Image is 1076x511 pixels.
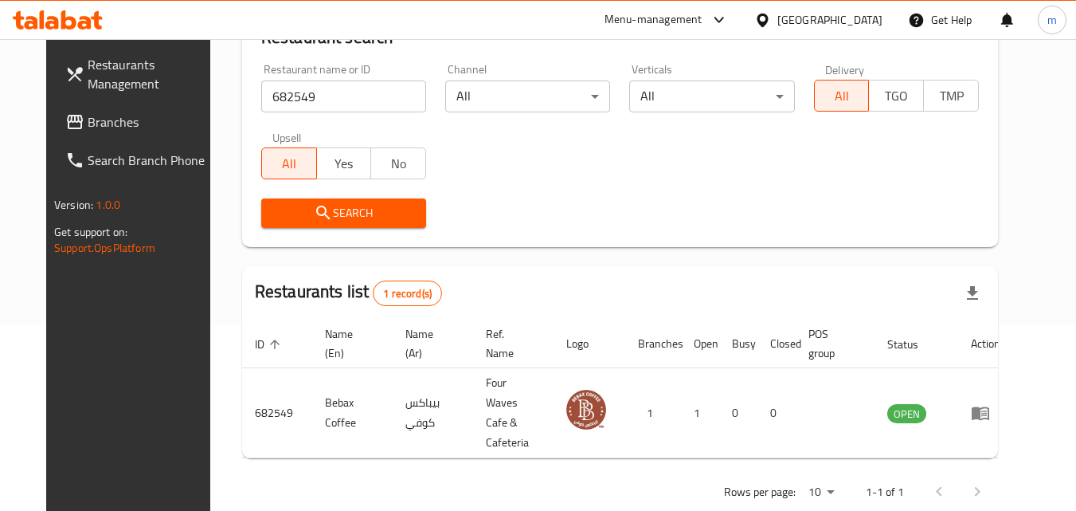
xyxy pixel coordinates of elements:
label: Upsell [272,132,302,143]
span: All [821,85,863,108]
button: All [814,80,870,112]
button: TGO [868,80,924,112]
th: Busy [719,320,757,368]
button: All [261,147,317,179]
span: Search [274,203,413,223]
span: Restaurants Management [88,55,213,93]
span: Name (En) [325,324,374,363]
input: Search for restaurant name or ID.. [261,81,426,112]
a: Branches [53,103,226,141]
th: Closed [757,320,796,368]
span: Get support on: [54,222,127,242]
div: [GEOGRAPHIC_DATA] [777,11,882,29]
span: All [268,152,311,175]
button: TMP [923,80,979,112]
div: Menu [971,403,1000,423]
span: Yes [323,152,366,175]
span: Name (Ar) [405,324,454,363]
h2: Restaurant search [261,26,979,49]
span: 1.0.0 [96,195,120,215]
span: m [1047,11,1057,29]
th: Open [681,320,719,368]
div: Rows per page: [802,481,840,505]
td: 1 [681,368,719,458]
td: 0 [757,368,796,458]
button: Search [261,199,426,228]
span: TGO [875,85,918,108]
span: Branches [88,112,213,132]
span: POS group [808,324,855,363]
th: Branches [625,320,681,368]
th: Action [958,320,1013,368]
div: All [629,81,794,112]
div: Export file [953,274,992,312]
span: Status [887,335,939,354]
a: Support.OpsPlatform [54,238,155,258]
div: Menu-management [605,10,702,29]
td: Four Waves Cafe & Cafeteria [473,368,554,458]
td: 682549 [242,368,312,458]
table: enhanced table [242,320,1013,458]
span: OPEN [887,405,926,423]
span: TMP [930,85,972,108]
h2: Restaurants list [255,280,442,306]
th: Logo [554,320,625,368]
span: ID [255,335,285,354]
span: Search Branch Phone [88,151,213,170]
div: All [445,81,610,112]
p: Rows per page: [724,482,796,502]
button: Yes [316,147,372,179]
a: Restaurants Management [53,45,226,103]
div: Total records count [373,281,442,306]
span: Version: [54,195,93,215]
td: 1 [625,368,681,458]
span: No [378,152,420,175]
span: Ref. Name [486,324,534,363]
td: بيباكس كوفي [393,368,473,458]
img: Bebax Coffee [566,390,606,430]
td: 0 [719,368,757,458]
label: Delivery [825,64,865,75]
td: Bebax Coffee [312,368,393,458]
button: No [370,147,426,179]
a: Search Branch Phone [53,141,226,179]
span: 1 record(s) [374,286,441,301]
p: 1-1 of 1 [866,482,904,502]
